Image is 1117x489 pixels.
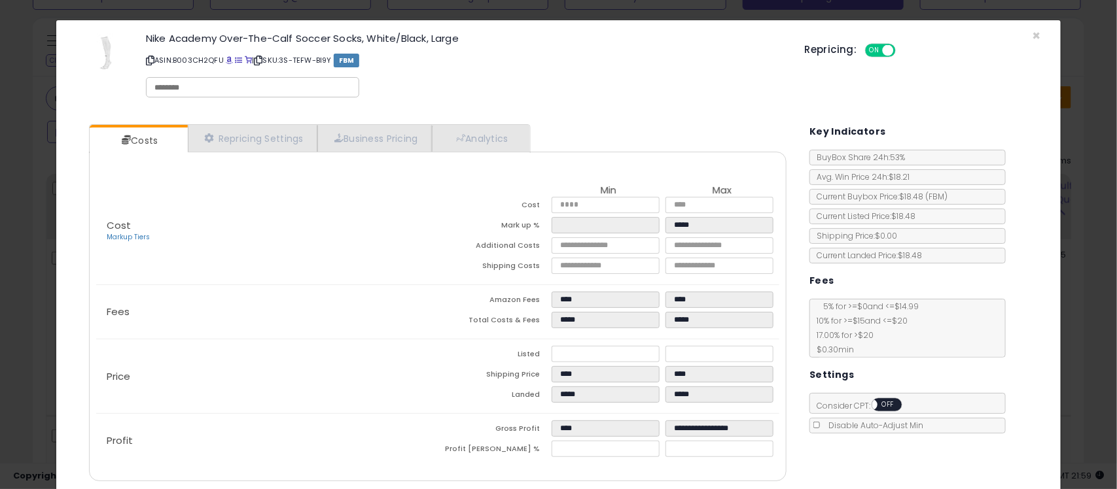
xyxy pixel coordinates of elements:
[925,191,948,202] span: ( FBM )
[822,420,923,431] span: Disable Auto-Adjust Min
[809,273,834,289] h5: Fees
[809,124,886,140] h5: Key Indicators
[665,185,779,197] th: Max
[810,152,905,163] span: BuyBox Share 24h: 53%
[96,371,438,382] p: Price
[107,232,150,242] a: Markup Tiers
[1033,26,1041,45] span: ×
[438,420,552,441] td: Gross Profit
[810,400,919,411] span: Consider CPT:
[810,191,948,202] span: Current Buybox Price:
[317,125,432,152] a: Business Pricing
[810,211,915,222] span: Current Listed Price: $18.48
[878,399,898,411] span: OFF
[236,55,243,65] a: All offer listings
[866,45,883,56] span: ON
[810,344,854,355] span: $0.30 min
[96,307,438,317] p: Fees
[188,125,317,152] a: Repricing Settings
[438,237,552,258] td: Additional Costs
[805,44,857,55] h5: Repricing:
[438,366,552,386] td: Shipping Price
[245,55,252,65] a: Your listing only
[809,367,854,383] h5: Settings
[817,301,919,312] span: 5 % for >= $0 and <= $14.99
[432,125,529,152] a: Analytics
[96,220,438,243] p: Cost
[893,45,914,56] span: OFF
[810,230,897,241] span: Shipping Price: $0.00
[899,191,948,202] span: $18.48
[438,312,552,332] td: Total Costs & Fees
[810,329,874,341] span: 17.00 % for > $20
[438,346,552,366] td: Listed
[86,33,126,73] img: 11SdtuxggcL._SL60_.jpg
[438,386,552,407] td: Landed
[90,127,186,154] a: Costs
[810,171,910,182] span: Avg. Win Price 24h: $18.21
[810,315,908,326] span: 10 % for >= $15 and <= $20
[552,185,665,197] th: Min
[438,441,552,461] td: Profit [PERSON_NAME] %
[146,33,785,43] h3: Nike Academy Over-The-Calf Soccer Socks, White/Black, Large
[438,258,552,278] td: Shipping Costs
[438,292,552,312] td: Amazon Fees
[438,217,552,237] td: Mark up %
[146,50,785,71] p: ASIN: B003CH2QFU | SKU: 3S-TEFW-BI9Y
[810,250,922,261] span: Current Landed Price: $18.48
[96,435,438,446] p: Profit
[334,54,360,67] span: FBM
[226,55,233,65] a: BuyBox page
[438,197,552,217] td: Cost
